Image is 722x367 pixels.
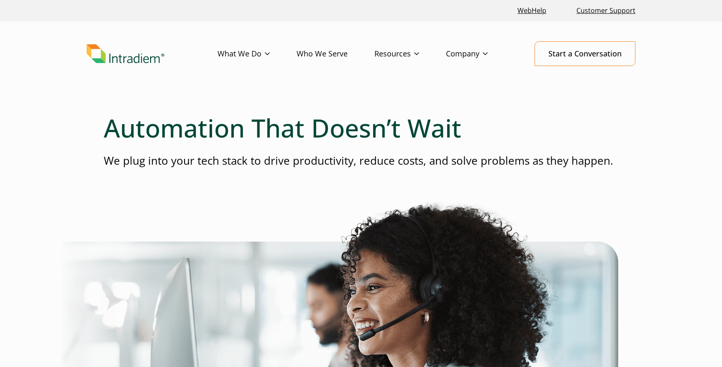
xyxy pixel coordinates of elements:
[87,44,218,64] a: Link to homepage of Intradiem
[87,44,164,64] img: Intradiem
[535,41,635,66] a: Start a Conversation
[573,2,639,20] a: Customer Support
[297,42,374,66] a: Who We Serve
[374,42,446,66] a: Resources
[218,42,297,66] a: What We Do
[104,153,618,168] p: We plug into your tech stack to drive productivity, reduce costs, and solve problems as they happen.
[446,42,515,66] a: Company
[104,113,618,143] h1: Automation That Doesn’t Wait
[514,2,550,20] a: Link opens in a new window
